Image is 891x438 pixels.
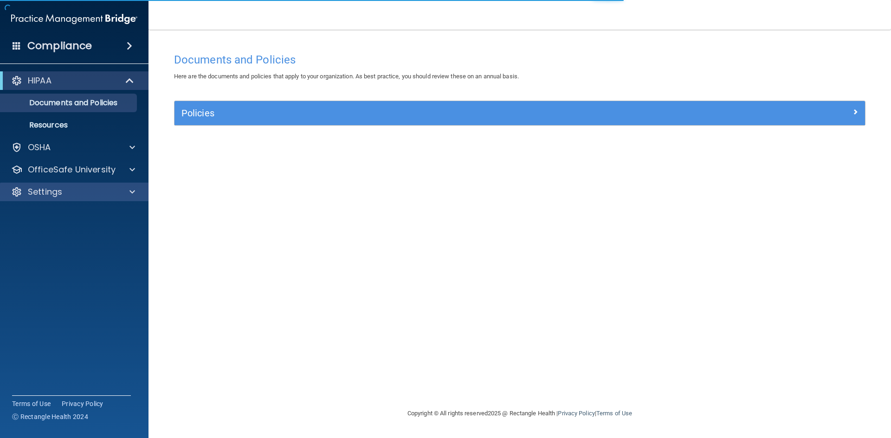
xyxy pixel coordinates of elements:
[181,108,685,118] h5: Policies
[6,121,133,130] p: Resources
[558,410,594,417] a: Privacy Policy
[11,142,135,153] a: OSHA
[28,142,51,153] p: OSHA
[28,75,52,86] p: HIPAA
[11,10,137,28] img: PMB logo
[62,399,103,408] a: Privacy Policy
[12,412,88,421] span: Ⓒ Rectangle Health 2024
[27,39,92,52] h4: Compliance
[28,164,116,175] p: OfficeSafe University
[174,54,865,66] h4: Documents and Policies
[174,73,519,80] span: Here are the documents and policies that apply to your organization. As best practice, you should...
[350,399,689,428] div: Copyright © All rights reserved 2025 @ Rectangle Health | |
[181,106,858,121] a: Policies
[6,98,133,108] p: Documents and Policies
[11,186,135,197] a: Settings
[12,399,51,408] a: Terms of Use
[596,410,632,417] a: Terms of Use
[28,186,62,197] p: Settings
[11,75,135,86] a: HIPAA
[11,164,135,175] a: OfficeSafe University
